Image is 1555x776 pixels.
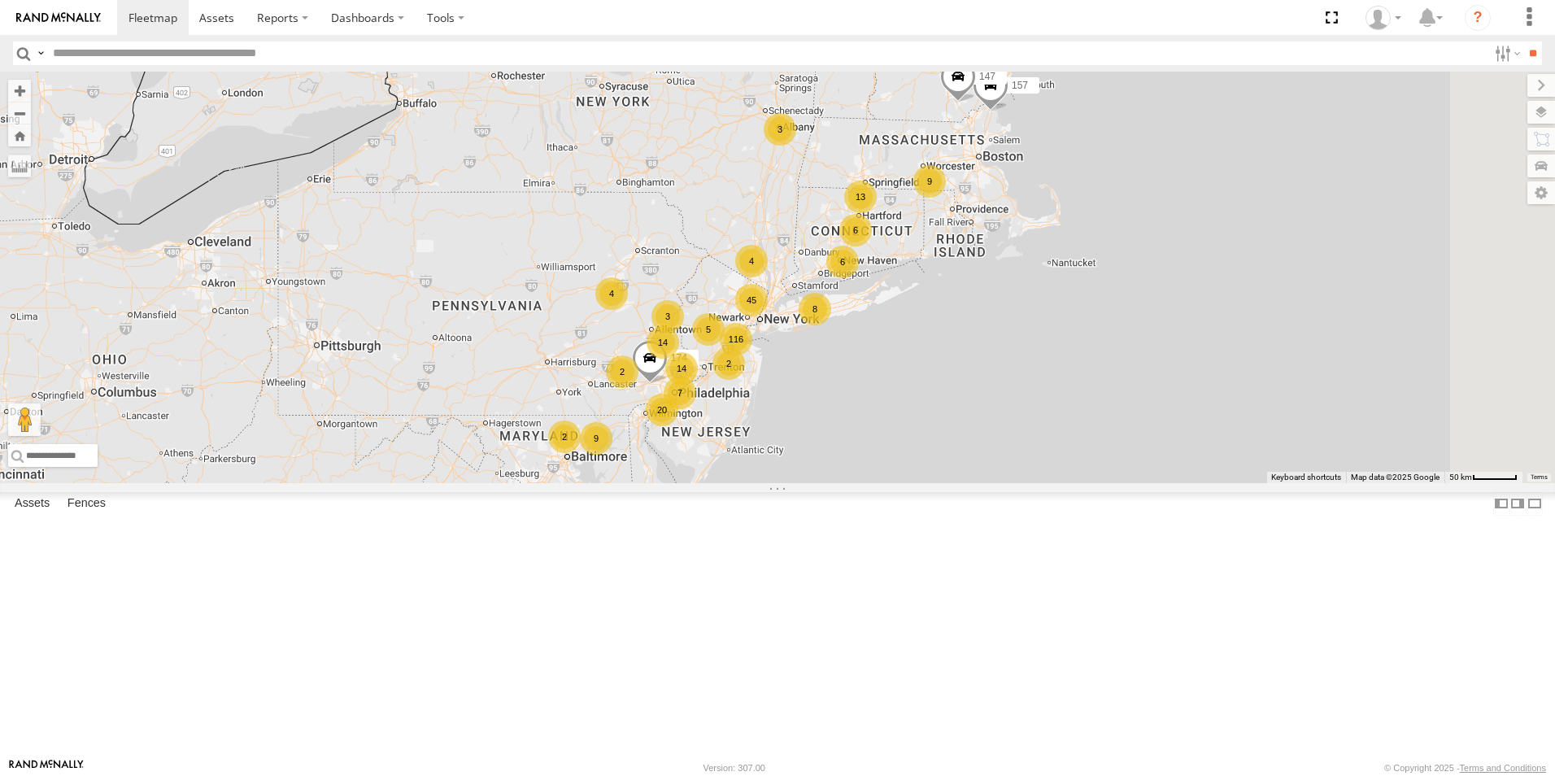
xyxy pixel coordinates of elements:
label: Search Query [34,41,47,65]
div: 20 [646,394,678,426]
button: Drag Pegman onto the map to open Street View [8,403,41,436]
button: Keyboard shortcuts [1271,472,1341,483]
div: 14 [647,326,679,359]
div: 5 [692,313,725,346]
div: 9 [913,165,946,198]
div: 6 [839,214,872,246]
span: 50 km [1449,473,1472,482]
div: 3 [651,300,684,333]
label: Assets [7,492,58,515]
div: Matt Square [1360,6,1407,30]
img: rand-logo.svg [16,12,101,24]
button: Map Scale: 50 km per 52 pixels [1444,472,1522,483]
span: Map data ©2025 Google [1351,473,1440,482]
div: 116 [720,323,752,355]
div: 4 [595,277,628,310]
button: Zoom in [8,80,31,102]
a: Terms and Conditions [1460,763,1546,773]
label: Hide Summary Table [1527,492,1543,516]
label: Search Filter Options [1488,41,1523,65]
div: 14 [665,352,698,385]
div: Version: 307.00 [703,763,765,773]
div: 7 [664,377,696,409]
label: Measure [8,155,31,177]
a: Terms (opens in new tab) [1531,474,1548,481]
label: Fences [59,492,114,515]
div: © Copyright 2025 - [1384,763,1546,773]
div: 9 [580,422,612,455]
button: Zoom Home [8,124,31,146]
div: 8 [799,293,831,325]
div: 3 [764,113,796,146]
span: 157 [1012,81,1028,92]
label: Dock Summary Table to the Right [1509,492,1526,516]
div: 2 [548,421,581,453]
div: 2 [712,347,745,380]
span: 147 [979,71,995,82]
button: Zoom out [8,102,31,124]
div: 6 [826,246,859,278]
div: 13 [844,181,877,213]
a: Visit our Website [9,760,84,776]
label: Dock Summary Table to the Left [1493,492,1509,516]
div: 2 [606,355,638,388]
div: 4 [735,245,768,277]
label: Map Settings [1527,181,1555,204]
div: 45 [735,284,768,316]
i: ? [1465,5,1491,31]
